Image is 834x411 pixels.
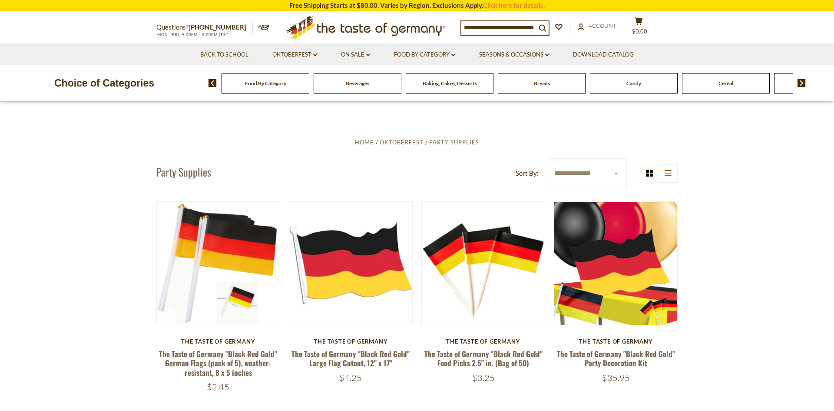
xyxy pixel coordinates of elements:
[346,80,369,87] a: Beverages
[554,202,677,325] img: The Taste of Germany "Black Red Gold" Party Decoration Kit
[429,139,479,146] a: Party Supplies
[554,338,678,345] div: The Taste of Germany
[156,22,253,33] p: Questions?
[718,80,733,87] a: Cereal
[156,338,280,345] div: The Taste of Germany
[289,202,412,325] img: The Taste of Germany "Black Red Gold" Large Flag Cutout, 12" x 17"
[272,50,317,60] a: Oktoberfest
[626,80,641,87] a: Candy
[557,348,675,368] a: The Taste of Germany "Black Red Gold" Party Decoration Kit
[422,202,545,325] img: The Taste of Germany "Black Red Gold" Food Picks 2.5" in. (Bag of 50)
[625,17,652,39] button: $0.00
[291,348,410,368] a: The Taste of Germany "Black Red Gold" Large Flag Cutout, 12" x 17"
[207,381,229,392] span: $2.45
[421,338,545,345] div: The Taste of Germany
[355,139,374,146] a: Home
[589,22,616,29] span: Account
[516,168,539,179] label: Sort By:
[339,372,362,383] span: $4.25
[798,79,806,87] img: next arrow
[245,80,286,87] a: Food By Category
[479,50,549,60] a: Seasons & Occasions
[380,139,424,146] a: Oktoberfest
[157,202,280,325] img: The Taste of Germany "Black Red Gold" German Flags (pack of 5), weather-resistant, 8 x 5 inches
[289,338,413,345] div: The Taste of Germany
[189,23,246,31] a: [PHONE_NUMBER]
[534,80,550,87] a: Breads
[159,348,277,378] a: The Taste of Germany "Black Red Gold" German Flags (pack of 5), weather-resistant, 8 x 5 inches
[156,165,211,178] h1: Party Supplies
[632,28,647,35] span: $0.00
[573,50,634,60] a: Download Catalog
[602,372,630,383] span: $35.95
[424,348,543,368] a: The Taste of Germany "Black Red Gold" Food Picks 2.5" in. (Bag of 50)
[483,1,545,9] a: Click here for details.
[341,50,370,60] a: On Sale
[472,372,495,383] span: $3.25
[394,50,455,60] a: Food By Category
[200,50,248,60] a: Back to School
[578,21,616,31] a: Account
[156,32,230,37] span: MON - FRI, 9:00AM - 5:00PM (EST)
[208,79,217,87] img: previous arrow
[423,80,477,87] a: Baking, Cakes, Desserts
